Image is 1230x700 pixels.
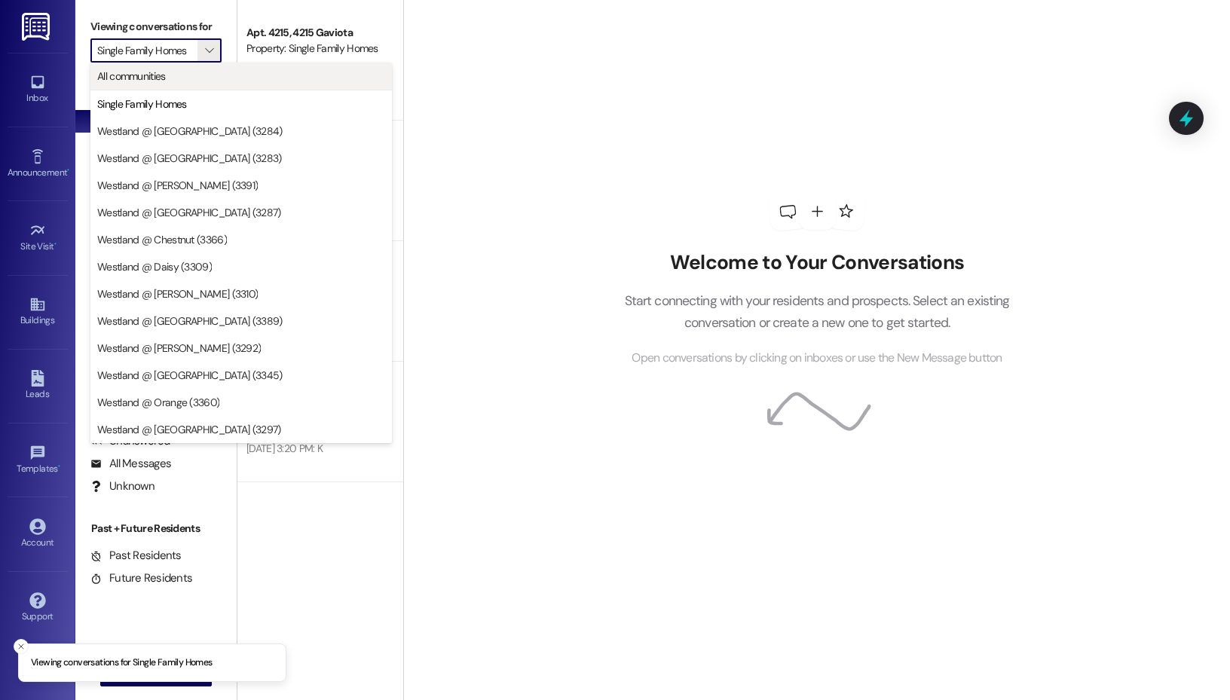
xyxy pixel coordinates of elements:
[632,349,1002,368] span: Open conversations by clicking on inboxes or use the New Message button
[75,405,237,421] div: Residents
[97,151,282,166] span: Westland @ [GEOGRAPHIC_DATA] (3283)
[8,588,68,628] a: Support
[67,165,69,176] span: •
[601,251,1033,275] h2: Welcome to Your Conversations
[90,478,155,494] div: Unknown
[246,25,386,41] div: Apt. 4215, 4215 Gaviota
[97,395,219,410] span: Westland @ Orange (3360)
[90,570,192,586] div: Future Residents
[97,259,212,274] span: Westland @ Daisy (3309)
[31,656,212,670] p: Viewing conversations for Single Family Homes
[75,85,237,101] div: Prospects + Residents
[8,69,68,110] a: Inbox
[14,639,29,654] button: Close toast
[97,422,281,437] span: Westland @ [GEOGRAPHIC_DATA] (3297)
[90,548,182,564] div: Past Residents
[97,38,197,63] input: All communities
[22,13,53,41] img: ResiDesk Logo
[8,292,68,332] a: Buildings
[8,440,68,481] a: Templates •
[97,69,166,84] span: All communities
[97,205,281,220] span: Westland @ [GEOGRAPHIC_DATA] (3287)
[75,521,237,536] div: Past + Future Residents
[90,15,222,38] label: Viewing conversations for
[8,514,68,555] a: Account
[90,456,171,472] div: All Messages
[54,239,57,249] span: •
[58,461,60,472] span: •
[97,178,258,193] span: Westland @ [PERSON_NAME] (3391)
[97,313,283,329] span: Westland @ [GEOGRAPHIC_DATA] (3389)
[97,96,187,112] span: Single Family Homes
[97,368,283,383] span: Westland @ [GEOGRAPHIC_DATA] (3345)
[97,124,283,139] span: Westland @ [GEOGRAPHIC_DATA] (3284)
[8,365,68,406] a: Leads
[97,341,261,356] span: Westland @ [PERSON_NAME] (3292)
[97,286,258,301] span: Westland @ [PERSON_NAME] (3310)
[246,442,323,455] div: [DATE] 3:20 PM: K
[75,291,237,307] div: Prospects
[246,61,399,75] span: [PERSON_NAME] [PERSON_NAME]
[205,44,213,57] i: 
[8,218,68,258] a: Site Visit •
[246,41,386,57] div: Property: Single Family Homes
[97,232,227,247] span: Westland @ Chestnut (3366)
[601,290,1033,333] p: Start connecting with your residents and prospects. Select an existing conversation or create a n...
